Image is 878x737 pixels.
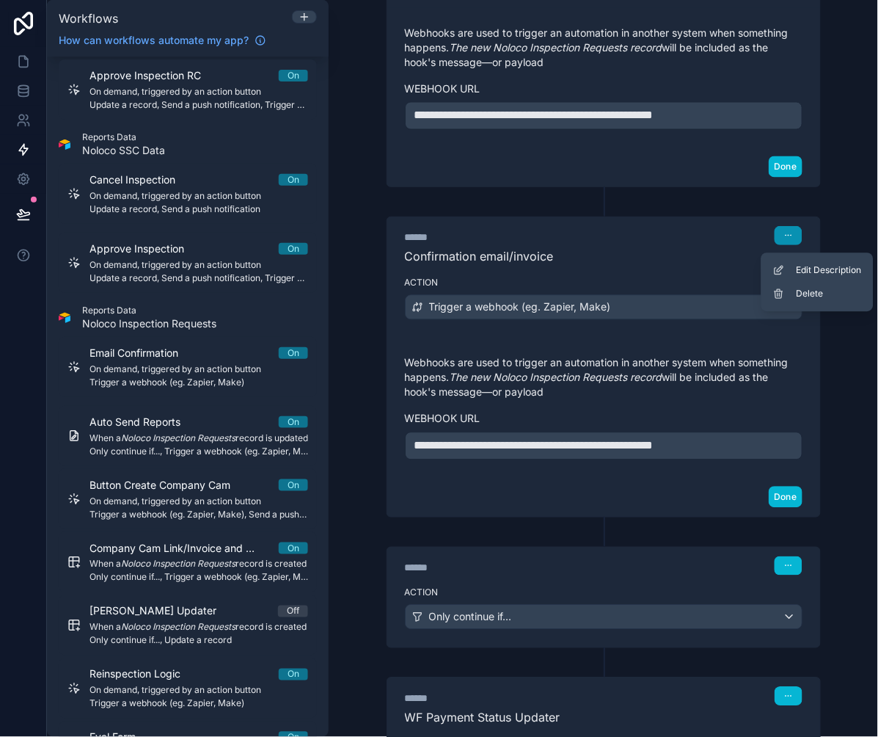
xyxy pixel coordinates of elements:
p: Webhooks are used to trigger an automation in another system when something happens. will be incl... [405,356,802,400]
button: Edit Description [767,258,868,282]
button: Done [769,487,802,508]
label: Webhook url [405,81,802,96]
p: Webhooks are used to trigger an automation in another system when something happens. will be incl... [405,26,802,70]
em: The new Noloco Inspection Requests record [450,41,662,54]
p: WF Payment Status Updater [405,709,802,727]
button: Trigger a webhook (eg. Zapier, Make) [405,295,802,320]
button: Done [769,156,802,178]
span: Trigger a webhook (eg. Zapier, Make) [429,300,611,315]
button: Only continue if... [405,605,802,630]
span: Workflows [59,11,118,26]
em: The new Noloco Inspection Requests record [450,371,662,384]
span: Delete [797,288,824,299]
label: Action [405,277,802,289]
label: Action [405,587,802,599]
span: Edit Description [797,264,862,276]
label: Webhook url [405,412,802,426]
a: How can workflows automate my app? [53,33,272,48]
span: How can workflows automate my app? [59,33,249,48]
p: Confirmation email/invoice [405,248,802,266]
button: Delete [767,282,868,305]
span: Only continue if... [429,610,512,625]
